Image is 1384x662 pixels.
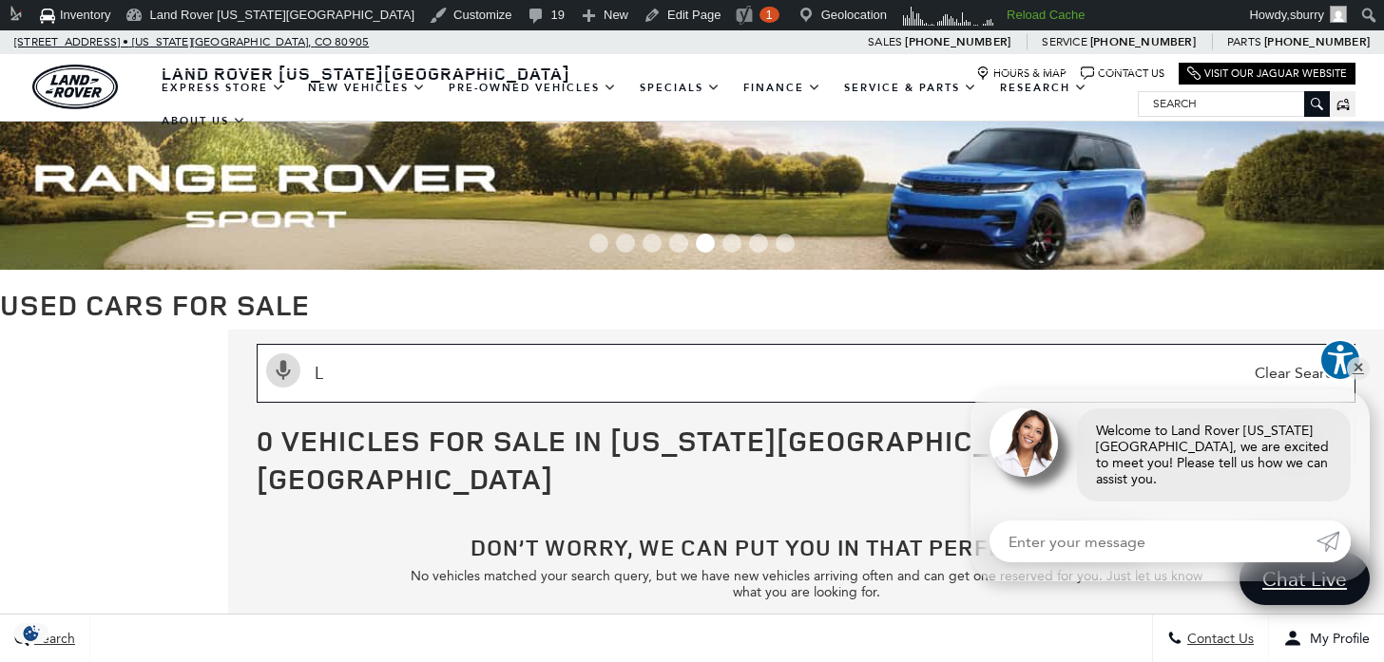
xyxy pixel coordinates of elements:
[150,104,258,138] a: About Us
[437,71,628,104] a: Pre-Owned Vehicles
[1090,34,1196,49] a: [PHONE_NUMBER]
[335,30,369,54] span: 80905
[732,71,833,104] a: Finance
[1081,66,1164,81] a: Contact Us
[407,536,1205,558] h2: Don’t worry, we can put you in that perfect vehicle!
[1007,8,1085,22] strong: Reload Cache
[1227,35,1261,48] span: Parts
[696,234,715,253] span: Go to slide 5
[765,8,772,22] span: 1
[868,35,902,48] span: Sales
[150,62,582,85] a: Land Rover [US_STATE][GEOGRAPHIC_DATA]
[896,3,1000,29] img: Visitors over 48 hours. Click for more Clicky Site Stats.
[1264,34,1370,49] a: [PHONE_NUMBER]
[1077,408,1351,501] div: Welcome to Land Rover [US_STATE][GEOGRAPHIC_DATA], we are excited to meet you! Please tell us how...
[669,234,688,253] span: Go to slide 4
[628,71,732,104] a: Specials
[132,30,312,54] span: [US_STATE][GEOGRAPHIC_DATA],
[407,568,1205,600] p: No vehicles matched your search query, but we have new vehicles arriving often and can get one re...
[14,30,129,54] span: [STREET_ADDRESS] •
[150,71,297,104] a: EXPRESS STORE
[266,353,300,388] svg: Click to toggle on voice search
[1290,8,1324,22] span: sburry
[1269,615,1384,662] button: Open user profile menu
[10,623,53,643] section: Click to Open Cookie Consent Modal
[643,234,662,253] span: Go to slide 3
[150,71,1138,138] nav: Main Navigation
[616,234,635,253] span: Go to slide 2
[976,66,1067,81] a: Hours & Map
[1319,339,1361,385] aside: Accessibility Help Desk
[1319,339,1361,381] button: Explore your accessibility options
[257,421,1080,498] span: 0 Vehicles for Sale in [US_STATE][GEOGRAPHIC_DATA], [GEOGRAPHIC_DATA]
[589,234,608,253] span: Go to slide 1
[32,65,118,109] a: land-rover
[990,408,1058,477] img: Agent profile photo
[776,234,795,253] span: Go to slide 8
[297,71,437,104] a: New Vehicles
[257,344,1355,403] input: Search Inventory
[1182,631,1254,647] span: Contact Us
[315,30,332,54] span: CO
[989,71,1099,104] a: Research
[1187,66,1347,81] a: Visit Our Jaguar Website
[749,234,768,253] span: Go to slide 7
[162,62,570,85] span: Land Rover [US_STATE][GEOGRAPHIC_DATA]
[1245,345,1351,402] span: Clear Search
[32,65,118,109] img: Land Rover
[1302,631,1370,647] span: My Profile
[833,71,989,104] a: Service & Parts
[990,520,1317,562] input: Enter your message
[722,234,741,253] span: Go to slide 6
[905,34,1010,49] a: [PHONE_NUMBER]
[1139,92,1329,115] input: Search
[1317,520,1351,562] a: Submit
[14,35,369,48] a: [STREET_ADDRESS] • [US_STATE][GEOGRAPHIC_DATA], CO 80905
[10,623,53,643] img: Opt-Out Icon
[1042,35,1086,48] span: Service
